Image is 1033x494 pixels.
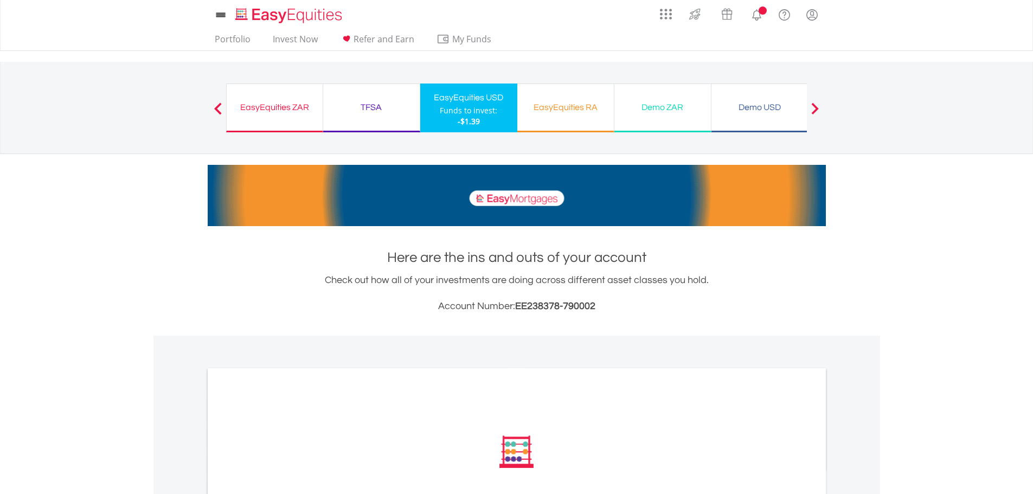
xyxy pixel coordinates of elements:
div: Check out how all of your investments are doing across different asset classes you hold. [208,273,826,314]
a: Vouchers [711,3,743,23]
button: Previous [207,108,229,119]
div: Funds to invest: [440,105,497,116]
a: Notifications [743,3,771,24]
img: vouchers-v2.svg [718,5,736,23]
div: Demo USD [718,100,801,115]
img: EasyEquities_Logo.png [233,7,347,24]
div: EasyEquities ZAR [233,100,316,115]
img: thrive-v2.svg [686,5,704,23]
a: Invest Now [268,34,322,50]
a: FAQ's and Support [771,3,798,24]
h3: Account Number: [208,299,826,314]
a: Portfolio [210,34,255,50]
img: grid-menu-icon.svg [660,8,672,20]
div: EasyEquities RA [524,100,607,115]
span: -$1.39 [458,116,480,126]
a: Home page [231,3,347,24]
a: AppsGrid [653,3,679,20]
a: Refer and Earn [336,34,419,50]
span: My Funds [437,32,508,46]
h1: Here are the ins and outs of your account [208,248,826,267]
span: Refer and Earn [354,33,414,45]
div: EasyEquities USD [427,90,511,105]
span: EE238378-790002 [515,301,595,311]
a: My Profile [798,3,826,27]
div: Demo ZAR [621,100,704,115]
div: TFSA [330,100,413,115]
button: Next [804,108,826,119]
img: EasyMortage Promotion Banner [208,165,826,226]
